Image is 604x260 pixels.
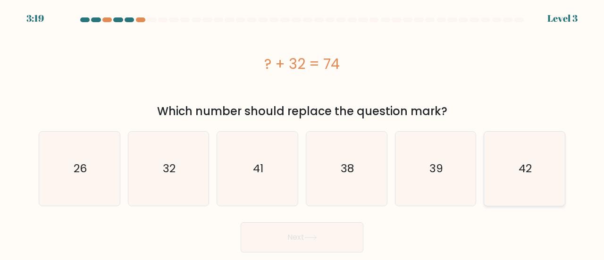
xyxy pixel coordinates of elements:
[519,161,532,176] text: 42
[44,103,560,120] div: Which number should replace the question mark?
[163,161,176,176] text: 32
[39,53,565,75] div: ? + 32 = 74
[26,11,44,25] div: 3:19
[74,161,87,176] text: 26
[241,222,363,252] button: Next
[429,161,443,176] text: 39
[547,11,578,25] div: Level 3
[341,161,354,176] text: 38
[253,161,263,176] text: 41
